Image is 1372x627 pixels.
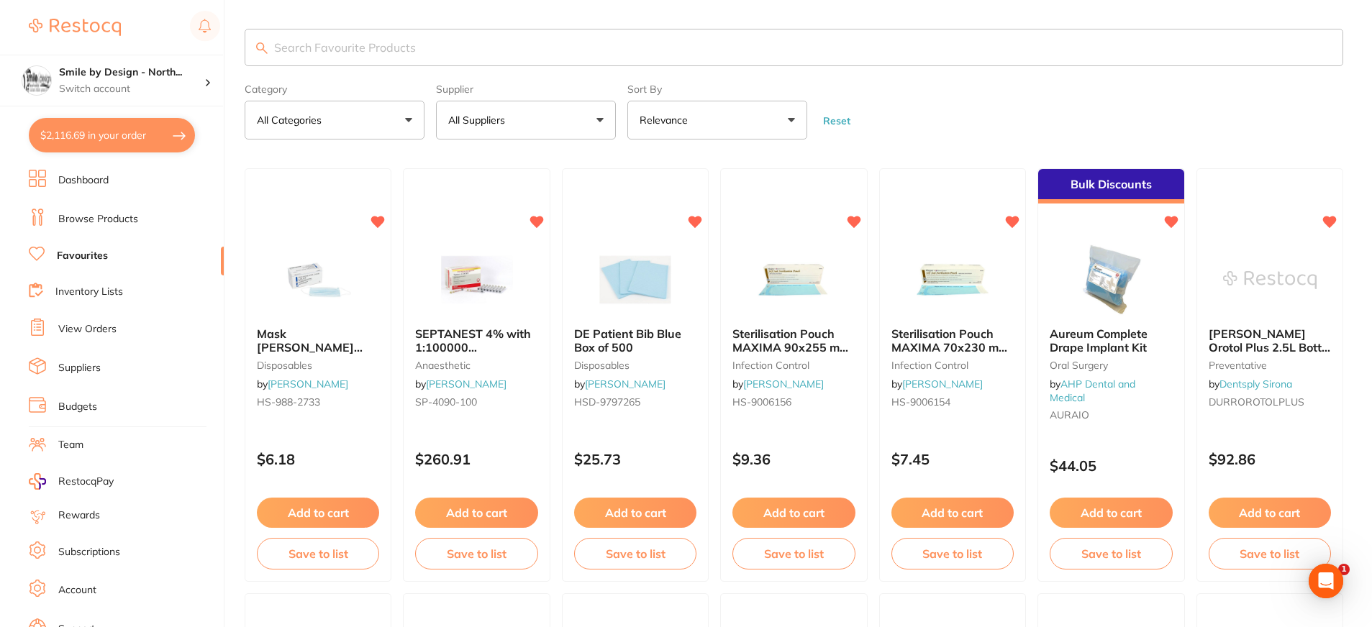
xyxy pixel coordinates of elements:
p: $6.18 [257,451,379,467]
button: Save to list [574,538,696,569]
p: $7.45 [891,451,1014,467]
span: RestocqPay [58,475,114,489]
img: Durr Orotol Plus 2.5L Bottle – Daily Suction Cleaner [1223,244,1317,316]
span: SEPTANEST 4% with 1:100000 [MEDICAL_DATA] 2.2ml 2xBox 50 GOLD [415,326,536,380]
button: Relevance [627,101,807,139]
p: $9.36 [732,451,855,467]
small: disposables [257,360,379,371]
b: Sterilisation Pouch MAXIMA 90x255 mm (3.5x10") Box of 200 [732,327,855,354]
span: Sterilisation Pouch MAXIMA 70x230 mm 2.75x9" Box of 200 [891,326,1009,367]
span: by [1209,377,1292,390]
img: Mask HENRY SCHEIN Procedure Level 2 Earloop Blue Box 50 [271,244,365,316]
small: preventative [1209,360,1331,371]
img: RestocqPay [29,473,46,490]
label: Supplier [436,83,616,95]
button: Save to list [257,538,379,569]
label: Category [245,83,424,95]
b: Mask HENRY SCHEIN Procedure Level 2 Earloop Blue Box 50 [257,327,379,354]
button: All Categories [245,101,424,139]
button: Add to cart [891,498,1014,528]
b: SEPTANEST 4% with 1:100000 adrenalin 2.2ml 2xBox 50 GOLD [415,327,537,354]
span: DE Patient Bib Blue Box of 500 [574,326,681,354]
a: View Orders [58,322,117,337]
b: DE Patient Bib Blue Box of 500 [574,327,696,354]
a: RestocqPay [29,473,114,490]
a: Browse Products [58,212,138,226]
a: Subscriptions [58,545,120,559]
button: Add to cart [732,498,855,528]
span: by [574,377,665,390]
span: HS-9006154 [891,395,950,408]
button: Save to list [1209,538,1331,569]
a: [PERSON_NAME] [743,377,824,390]
span: HS-988-2733 [257,395,320,408]
p: Relevance [640,113,694,127]
a: Team [58,438,83,452]
a: Budgets [58,400,97,414]
b: Sterilisation Pouch MAXIMA 70x230 mm 2.75x9" Box of 200 [891,327,1014,354]
span: DURROROTOLPLUS [1209,395,1304,408]
small: infection control [732,360,855,371]
img: Aureum Complete Drape Implant Kit [1064,244,1158,316]
p: $92.86 [1209,451,1331,467]
a: [PERSON_NAME] [902,377,983,390]
a: [PERSON_NAME] [268,377,348,390]
a: Restocq Logo [29,11,121,44]
span: Sterilisation Pouch MAXIMA 90x255 mm (3.5x10") Box of 200 [732,326,850,367]
span: SP-4090-100 [415,395,477,408]
a: [PERSON_NAME] [585,377,665,390]
span: HS-9006156 [732,395,791,408]
button: Save to list [1050,538,1172,569]
h4: Smile by Design - North Sydney [59,65,204,80]
a: [PERSON_NAME] [426,377,506,390]
p: All Categories [257,113,327,127]
div: Open Intercom Messenger [1309,564,1343,598]
small: oral surgery [1050,360,1172,371]
button: Save to list [415,538,537,569]
img: Restocq Logo [29,19,121,36]
a: Dashboard [58,173,109,188]
span: [PERSON_NAME] Orotol Plus 2.5L Bottle – Daily Suction Cleaner [1209,326,1331,380]
a: Favourites [57,249,108,263]
img: Smile by Design - North Sydney [22,66,51,95]
small: infection control [891,360,1014,371]
button: Add to cart [574,498,696,528]
a: Suppliers [58,361,101,375]
label: Sort By [627,83,807,95]
b: Durr Orotol Plus 2.5L Bottle – Daily Suction Cleaner [1209,327,1331,354]
span: AURAIO [1050,408,1089,421]
a: Account [58,583,96,598]
span: by [891,377,983,390]
p: All Suppliers [448,113,511,127]
a: Dentsply Sirona [1219,377,1292,390]
span: HSD-9797265 [574,395,640,408]
span: by [732,377,824,390]
button: Add to cart [1209,498,1331,528]
a: AHP Dental and Medical [1050,377,1135,403]
p: $260.91 [415,451,537,467]
small: anaesthetic [415,360,537,371]
img: Sterilisation Pouch MAXIMA 70x230 mm 2.75x9" Box of 200 [906,244,999,316]
button: Save to list [891,538,1014,569]
span: 1 [1338,564,1350,575]
img: DE Patient Bib Blue Box of 500 [589,244,682,316]
small: disposables [574,360,696,371]
span: by [415,377,506,390]
span: by [1050,377,1135,403]
button: Save to list [732,538,855,569]
input: Search Favourite Products [245,29,1343,66]
p: $25.73 [574,451,696,467]
button: Add to cart [1050,498,1172,528]
span: by [257,377,348,390]
a: Inventory Lists [55,285,123,299]
p: $44.05 [1050,457,1172,474]
div: Bulk Discounts [1038,169,1184,203]
img: SEPTANEST 4% with 1:100000 adrenalin 2.2ml 2xBox 50 GOLD [430,244,524,316]
img: Sterilisation Pouch MAXIMA 90x255 mm (3.5x10") Box of 200 [747,244,840,316]
span: Aureum Complete Drape Implant Kit [1050,326,1148,354]
a: Rewards [58,508,100,523]
span: Mask [PERSON_NAME] Procedure Level 2 Earloop Blue Box 50 [257,326,367,380]
b: Aureum Complete Drape Implant Kit [1050,327,1172,354]
p: Switch account [59,82,204,96]
button: $2,116.69 in your order [29,118,195,152]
